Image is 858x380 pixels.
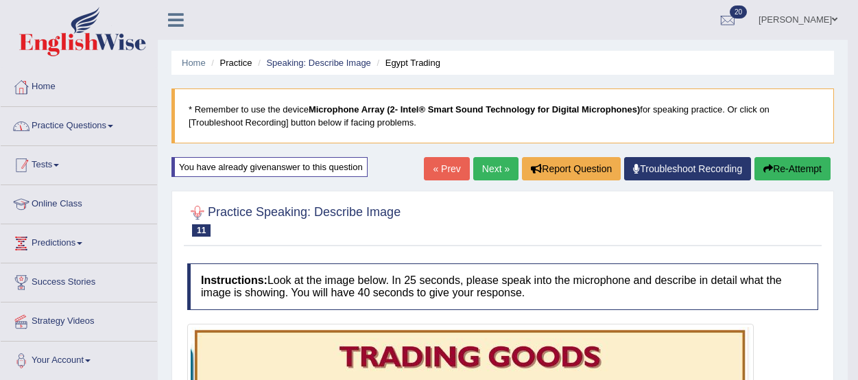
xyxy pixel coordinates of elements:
[1,224,157,259] a: Predictions
[1,185,157,219] a: Online Class
[373,56,440,69] li: Egypt Trading
[309,104,640,115] b: Microphone Array (2- Intel® Smart Sound Technology for Digital Microphones)
[201,274,267,286] b: Instructions:
[1,342,157,376] a: Your Account
[182,58,206,68] a: Home
[266,58,370,68] a: Speaking: Describe Image
[171,88,834,143] blockquote: * Remember to use the device for speaking practice. Or click on [Troubleshoot Recording] button b...
[1,263,157,298] a: Success Stories
[192,224,211,237] span: 11
[1,146,157,180] a: Tests
[424,157,469,180] a: « Prev
[1,107,157,141] a: Practice Questions
[187,263,818,309] h4: Look at the image below. In 25 seconds, please speak into the microphone and describe in detail w...
[522,157,621,180] button: Report Question
[208,56,252,69] li: Practice
[1,302,157,337] a: Strategy Videos
[624,157,751,180] a: Troubleshoot Recording
[187,202,401,237] h2: Practice Speaking: Describe Image
[1,68,157,102] a: Home
[473,157,519,180] a: Next »
[754,157,831,180] button: Re-Attempt
[171,157,368,177] div: You have already given answer to this question
[730,5,747,19] span: 20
